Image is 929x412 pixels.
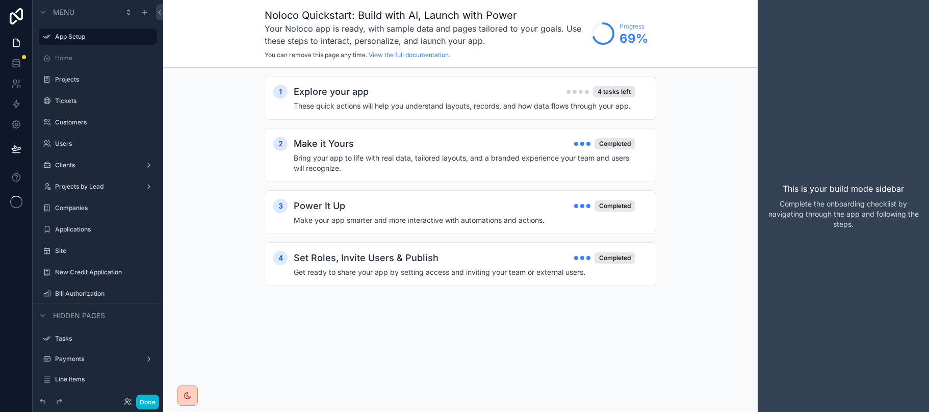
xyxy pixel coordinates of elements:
[55,290,155,298] label: Bill Authorization
[55,75,155,84] label: Projects
[55,355,141,363] label: Payments
[265,51,367,59] span: You can remove this page any time.
[55,375,155,383] label: Line Items
[265,8,587,22] h1: Noloco Quickstart: Build with AI, Launch with Power
[136,395,159,409] button: Done
[766,199,921,229] p: Complete the onboarding checklist by navigating through the app and following the steps.
[55,268,155,276] label: New Credit Application
[55,225,155,234] label: Applications
[620,22,648,31] span: Progress
[620,31,648,47] span: 69 %
[55,33,151,41] label: App Setup
[55,204,155,212] label: Companies
[55,118,155,126] label: Customers
[55,97,155,105] label: Tickets
[783,183,904,195] p: This is your build mode sidebar
[53,7,74,17] span: Menu
[369,51,450,59] a: View the full documentation.
[55,54,155,62] label: Home
[55,161,141,169] label: Clients
[265,22,587,47] h3: Your Noloco app is ready, with sample data and pages tailored to your goals. Use these steps to i...
[55,247,155,255] label: Site
[55,140,155,148] label: Users
[55,183,141,191] label: Projects by Lead
[53,311,105,321] span: Hidden pages
[55,334,155,343] label: Tasks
